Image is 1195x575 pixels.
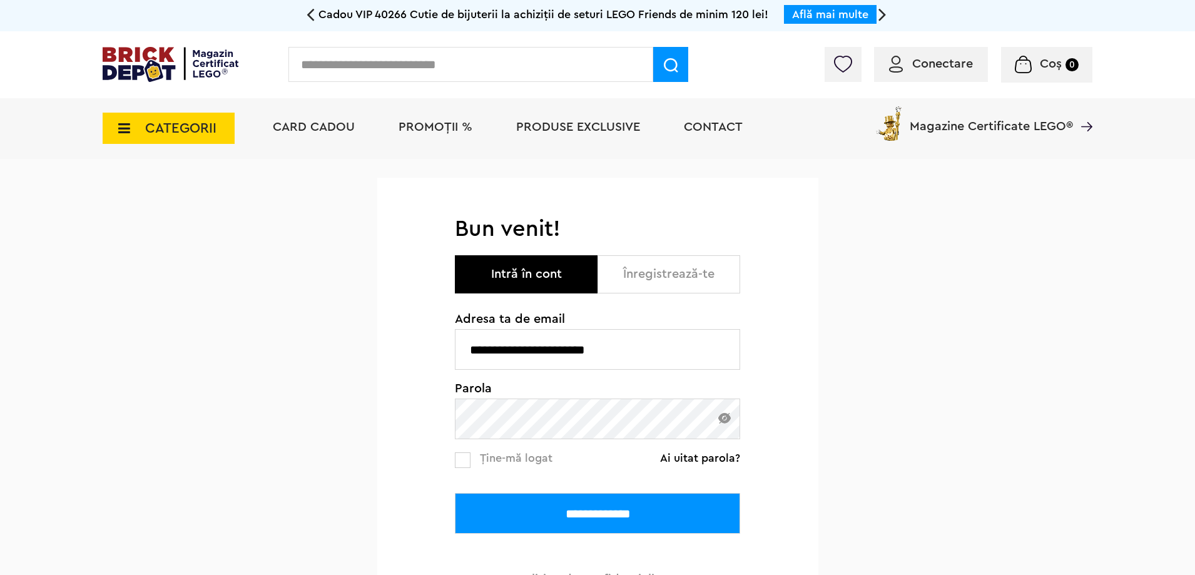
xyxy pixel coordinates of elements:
span: Cadou VIP 40266 Cutie de bijuterii la achiziții de seturi LEGO Friends de minim 120 lei! [318,9,768,20]
span: Parola [455,382,740,395]
span: Adresa ta de email [455,313,740,325]
span: Magazine Certificate LEGO® [910,104,1073,133]
a: Ai uitat parola? [660,452,740,464]
span: Conectare [912,58,973,70]
a: Magazine Certificate LEGO® [1073,104,1092,116]
a: Contact [684,121,743,133]
button: Intră în cont [455,255,597,293]
a: Card Cadou [273,121,355,133]
a: Află mai multe [792,9,868,20]
a: Produse exclusive [516,121,640,133]
a: Conectare [889,58,973,70]
small: 0 [1065,58,1079,71]
span: Ține-mă logat [480,452,552,464]
span: Coș [1040,58,1062,70]
h1: Bun venit! [455,215,740,243]
a: PROMOȚII % [399,121,472,133]
span: CATEGORII [145,121,216,135]
button: Înregistrează-te [597,255,740,293]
